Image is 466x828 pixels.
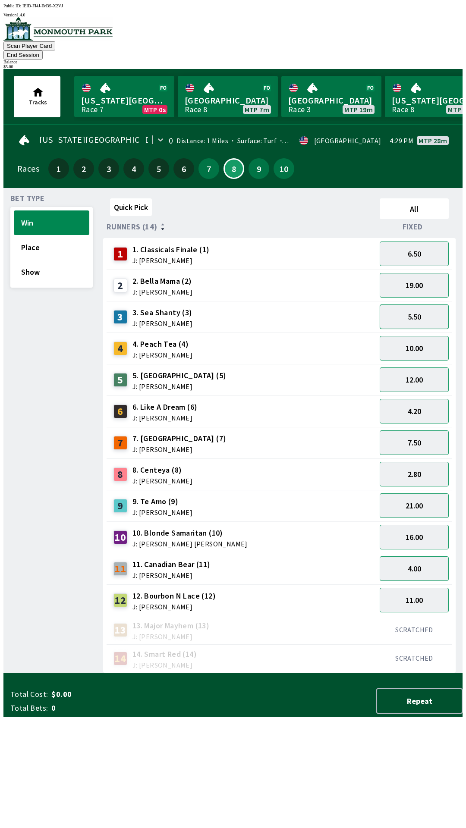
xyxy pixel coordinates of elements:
[392,106,414,113] div: Race 8
[132,307,192,318] span: 3. Sea Shanty (3)
[3,3,463,8] div: Public ID:
[288,95,375,106] span: [GEOGRAPHIC_DATA]
[132,603,216,610] span: J: [PERSON_NAME]
[21,267,82,277] span: Show
[39,136,168,143] span: [US_STATE][GEOGRAPHIC_DATA]
[380,198,449,219] button: All
[380,367,449,392] button: 12.00
[132,257,210,264] span: J: [PERSON_NAME]
[380,525,449,549] button: 16.00
[113,405,127,418] div: 6
[81,95,167,106] span: [US_STATE][GEOGRAPHIC_DATA]
[406,280,423,290] span: 19.00
[113,373,127,387] div: 5
[132,496,192,507] span: 9. Te Amo (9)
[113,593,127,607] div: 12
[17,165,39,172] div: Races
[380,462,449,486] button: 2.80
[3,17,113,41] img: venue logo
[408,564,421,574] span: 4.00
[406,501,423,511] span: 21.00
[281,76,381,117] a: [GEOGRAPHIC_DATA]Race 3MTP 19m
[380,493,449,518] button: 21.00
[245,106,269,113] span: MTP 7m
[277,136,351,145] span: Track Condition: Fast
[384,696,455,706] span: Repeat
[132,414,198,421] span: J: [PERSON_NAME]
[123,158,144,179] button: 4
[21,242,82,252] span: Place
[132,633,209,640] span: J: [PERSON_NAME]
[227,166,241,171] span: 8
[10,703,48,713] span: Total Bets:
[384,204,445,214] span: All
[132,433,227,444] span: 7. [GEOGRAPHIC_DATA] (7)
[132,620,209,631] span: 13. Major Mayhem (13)
[380,430,449,455] button: 7.50
[406,532,423,542] span: 16.00
[50,166,67,172] span: 1
[185,95,271,106] span: [GEOGRAPHIC_DATA]
[419,137,447,144] span: MTP 28m
[406,595,423,605] span: 11.00
[21,218,82,228] span: Win
[113,247,127,261] div: 1
[14,260,89,284] button: Show
[176,166,192,172] span: 6
[132,339,192,350] span: 4. Peach Tea (4)
[48,158,69,179] button: 1
[132,289,192,295] span: J: [PERSON_NAME]
[380,273,449,298] button: 19.00
[113,652,127,665] div: 14
[274,158,294,179] button: 10
[81,106,104,113] div: Race 7
[22,3,63,8] span: IEID-FI4J-IM3S-X2VJ
[132,351,192,358] span: J: [PERSON_NAME]
[380,399,449,423] button: 4.20
[376,223,452,231] div: Fixed
[132,320,192,327] span: J: [PERSON_NAME]
[176,136,228,145] span: Distance: 1 Miles
[113,342,127,355] div: 4
[73,158,94,179] button: 2
[185,106,207,113] div: Race 8
[113,310,127,324] div: 3
[288,106,311,113] div: Race 3
[132,446,227,453] span: J: [PERSON_NAME]
[132,509,192,516] span: J: [PERSON_NAME]
[201,166,217,172] span: 7
[14,210,89,235] button: Win
[390,137,413,144] span: 4:29 PM
[3,60,463,64] div: Balance
[178,76,278,117] a: [GEOGRAPHIC_DATA]Race 8MTP 7m
[132,276,192,287] span: 2. Bella Mama (2)
[14,235,89,260] button: Place
[3,41,55,50] button: Scan Player Card
[403,223,423,230] span: Fixed
[132,540,248,547] span: J: [PERSON_NAME] [PERSON_NAME]
[132,649,197,660] span: 14. Smart Red (14)
[380,241,449,266] button: 6.50
[132,527,248,539] span: 10. Blonde Samaritan (10)
[251,166,267,172] span: 9
[151,166,167,172] span: 5
[380,556,449,581] button: 4.00
[3,13,463,17] div: Version 1.4.0
[314,137,381,144] div: [GEOGRAPHIC_DATA]
[276,166,292,172] span: 10
[380,336,449,361] button: 10.00
[132,464,192,476] span: 8. Centeya (8)
[101,166,117,172] span: 3
[10,689,48,699] span: Total Cost:
[132,477,192,484] span: J: [PERSON_NAME]
[148,158,169,179] button: 5
[114,202,148,212] span: Quick Pick
[113,499,127,513] div: 9
[132,559,211,570] span: 11. Canadian Bear (11)
[408,249,421,259] span: 6.50
[132,572,211,579] span: J: [PERSON_NAME]
[144,106,166,113] span: MTP 0s
[113,562,127,576] div: 11
[249,158,269,179] button: 9
[408,438,421,448] span: 7.50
